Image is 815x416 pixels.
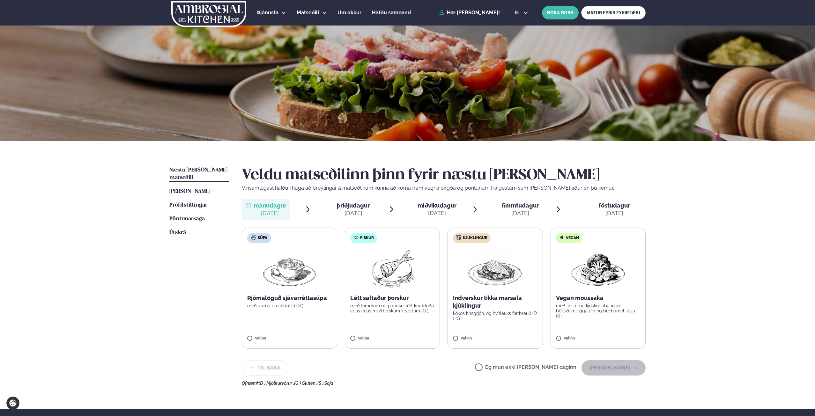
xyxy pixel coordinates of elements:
span: fimmtudagur [502,202,539,209]
span: þriðjudagur [337,202,370,209]
div: [DATE] [502,209,539,217]
a: Pöntunarsaga [169,215,205,223]
img: soup.svg [251,235,256,240]
a: Cookie settings [6,397,19,410]
img: Vegan.png [570,248,626,289]
span: Kjúklingur [463,236,487,241]
p: með tómötum og papriku, létt krydduðu cous cous með ferskum kryddum (G ) [350,303,435,313]
img: logo [171,1,247,27]
p: með linsu- og kjúklingabaunum, bökuðum eggaldin og bechamel sósu (S ) [556,303,641,318]
span: Útskrá [169,230,186,235]
div: [DATE] [599,209,630,217]
a: Prófílstillingar [169,201,207,209]
img: Fish.png [364,248,420,289]
span: Fiskur [360,236,374,241]
div: [DATE] [418,209,456,217]
button: [PERSON_NAME] [582,360,646,376]
span: mánudagur [254,202,286,209]
img: chicken.svg [456,235,461,240]
a: MATUR FYRIR FYRIRTÆKI [581,6,646,19]
span: (G ) Glúten , [294,381,317,386]
p: með lax og crostini (D ) (G ) [247,303,332,308]
img: Soup.png [261,248,317,289]
span: Prófílstillingar [169,202,207,208]
img: Chicken-breast.png [467,248,523,289]
span: Um okkur [337,10,361,16]
span: is [515,10,521,15]
span: föstudagur [599,202,630,209]
button: is [509,10,533,15]
p: Vinsamlegast hafðu í huga að breytingar á matseðlinum kunna að koma fram vegna birgða og pöntunum... [242,184,646,192]
p: Vegan moussaka [556,294,641,302]
div: [DATE] [337,209,370,217]
img: fish.svg [353,235,359,240]
span: Næstu [PERSON_NAME] matseðill [169,167,227,180]
span: Súpa [258,236,267,241]
a: Hafðu samband [372,9,411,17]
span: Pöntunarsaga [169,216,205,222]
a: Hæ [PERSON_NAME]! [439,10,500,16]
button: BÓKA BORÐ [542,6,579,19]
a: Um okkur [337,9,361,17]
button: Til baka [242,360,288,376]
span: (D ) Mjólkurvörur , [259,381,294,386]
p: Indverskur tikka marsala kjúklingur [453,294,537,310]
span: Matseðill [297,10,319,16]
h2: Veldu matseðilinn þinn fyrir næstu [PERSON_NAME] [242,166,646,184]
span: miðvikudagur [418,202,456,209]
p: Létt saltaður þorskur [350,294,435,302]
div: [DATE] [254,209,286,217]
img: Vegan.svg [559,235,564,240]
div: Ofnæmi: [242,381,646,386]
a: Útskrá [169,229,186,237]
span: [PERSON_NAME] [169,189,210,194]
a: Næstu [PERSON_NAME] matseðill [169,166,229,182]
span: Vegan [566,236,579,241]
span: Hafðu samband [372,10,411,16]
span: (S ) Soja [317,381,333,386]
a: Matseðill [297,9,319,17]
p: Rjómalöguð sjávarréttasúpa [247,294,332,302]
a: Þjónusta [257,9,278,17]
a: [PERSON_NAME] [169,188,210,195]
p: kókos hrísgrjón, og hvítlauks flatbrauð (D ) (G ) [453,311,537,321]
span: Þjónusta [257,10,278,16]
